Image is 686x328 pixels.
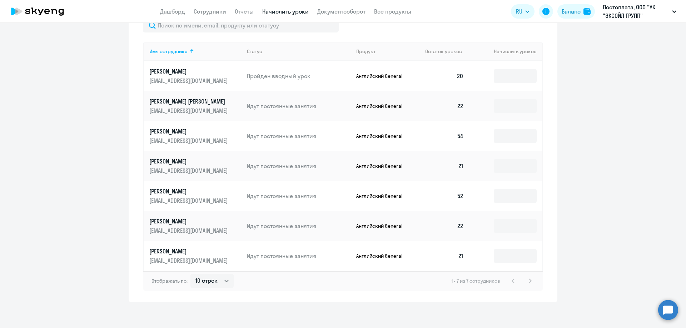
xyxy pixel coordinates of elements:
button: Балансbalance [557,4,595,19]
p: Английский General [356,133,410,139]
td: 22 [419,211,469,241]
input: Поиск по имени, email, продукту или статусу [143,18,339,32]
td: 22 [419,91,469,121]
a: Дашборд [160,8,185,15]
td: 21 [419,241,469,271]
img: balance [583,8,591,15]
p: Идут постоянные занятия [247,102,351,110]
div: Имя сотрудника [149,48,188,55]
span: Отображать по: [151,278,188,284]
span: 1 - 7 из 7 сотрудников [451,278,500,284]
p: Пройден вводный урок [247,72,351,80]
td: 54 [419,121,469,151]
p: [PERSON_NAME] [149,67,229,75]
p: [EMAIL_ADDRESS][DOMAIN_NAME] [149,197,229,205]
p: Английский General [356,73,410,79]
div: Остаток уроков [425,48,469,55]
td: 20 [419,61,469,91]
a: Документооборот [317,8,366,15]
a: Отчеты [235,8,254,15]
span: RU [516,7,522,16]
a: [PERSON_NAME][EMAIL_ADDRESS][DOMAIN_NAME] [149,157,241,175]
p: Постоплата, ООО "УК "ЭКСОЙЛ ГРУПП" [603,3,669,20]
p: [EMAIL_ADDRESS][DOMAIN_NAME] [149,137,229,145]
th: Начислить уроков [469,42,542,61]
span: Остаток уроков [425,48,462,55]
button: RU [511,4,535,19]
div: Статус [247,48,262,55]
a: [PERSON_NAME][EMAIL_ADDRESS][DOMAIN_NAME] [149,67,241,85]
a: Сотрудники [194,8,226,15]
p: Идут постоянные занятия [247,162,351,170]
p: Идут постоянные занятия [247,192,351,200]
p: [EMAIL_ADDRESS][DOMAIN_NAME] [149,227,229,234]
td: 52 [419,181,469,211]
p: Английский General [356,103,410,109]
p: [EMAIL_ADDRESS][DOMAIN_NAME] [149,167,229,175]
p: [PERSON_NAME] [149,217,229,225]
p: [EMAIL_ADDRESS][DOMAIN_NAME] [149,257,229,264]
a: [PERSON_NAME] [PERSON_NAME][EMAIL_ADDRESS][DOMAIN_NAME] [149,97,241,115]
p: [PERSON_NAME] [149,187,229,195]
p: Английский General [356,163,410,169]
div: Продукт [356,48,420,55]
a: Начислить уроки [262,8,309,15]
p: [EMAIL_ADDRESS][DOMAIN_NAME] [149,107,229,115]
p: Английский General [356,253,410,259]
a: [PERSON_NAME][EMAIL_ADDRESS][DOMAIN_NAME] [149,127,241,145]
button: Постоплата, ООО "УК "ЭКСОЙЛ ГРУПП" [599,3,680,20]
a: Все продукты [374,8,411,15]
a: [PERSON_NAME][EMAIL_ADDRESS][DOMAIN_NAME] [149,187,241,205]
div: Статус [247,48,351,55]
a: [PERSON_NAME][EMAIL_ADDRESS][DOMAIN_NAME] [149,217,241,234]
p: [PERSON_NAME] [149,247,229,255]
div: Продукт [356,48,376,55]
p: Английский General [356,193,410,199]
p: Идут постоянные занятия [247,252,351,260]
div: Имя сотрудника [149,48,241,55]
a: [PERSON_NAME][EMAIL_ADDRESS][DOMAIN_NAME] [149,247,241,264]
p: Идут постоянные занятия [247,132,351,140]
td: 21 [419,151,469,181]
p: Английский General [356,223,410,229]
p: [PERSON_NAME] [149,127,229,135]
p: [EMAIL_ADDRESS][DOMAIN_NAME] [149,77,229,85]
div: Баланс [562,7,581,16]
p: [PERSON_NAME] [PERSON_NAME] [149,97,229,105]
p: [PERSON_NAME] [149,157,229,165]
p: Идут постоянные занятия [247,222,351,230]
